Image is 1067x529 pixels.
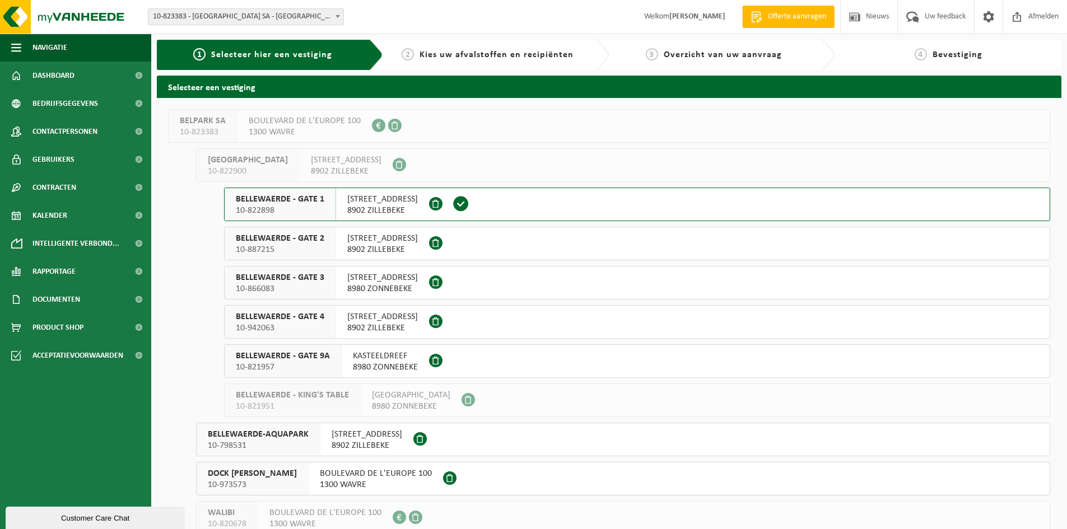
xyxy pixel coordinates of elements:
[32,285,80,313] span: Documenten
[353,350,418,362] span: KASTEELDREEF
[208,429,309,440] span: BELLEWAERDE-AQUAPARK
[320,479,432,490] span: 1300 WAVRE
[915,48,927,60] span: 4
[332,429,402,440] span: [STREET_ADDRESS]
[32,313,83,341] span: Product Shop
[224,227,1050,260] button: BELLEWAERDE - GATE 2 10-887215 [STREET_ADDRESS]8902 ZILLEBEKE
[148,9,343,25] span: 10-823383 - BELPARK SA - WAVRE
[224,305,1050,339] button: BELLEWAERDE - GATE 4 10-942063 [STREET_ADDRESS]8902 ZILLEBEKE
[32,230,119,258] span: Intelligente verbond...
[372,390,450,401] span: [GEOGRAPHIC_DATA]
[208,166,288,177] span: 10-822900
[236,233,324,244] span: BELLEWAERDE - GATE 2
[742,6,835,28] a: Offerte aanvragen
[669,12,725,21] strong: [PERSON_NAME]
[320,468,432,479] span: BOULEVARD DE L'EUROPE 100
[32,341,123,369] span: Acceptatievoorwaarden
[236,244,324,255] span: 10-887215
[236,205,324,216] span: 10-822898
[193,48,206,60] span: 1
[208,440,309,451] span: 10-798531
[347,194,418,205] span: [STREET_ADDRESS]
[32,34,67,62] span: Navigatie
[196,462,1050,495] button: DOCK [PERSON_NAME] 10-973573 BOULEVARD DE L'EUROPE 1001300 WAVRE
[236,272,324,283] span: BELLEWAERDE - GATE 3
[402,48,414,60] span: 2
[208,507,246,518] span: WALIBI
[208,155,288,166] span: [GEOGRAPHIC_DATA]
[311,155,381,166] span: [STREET_ADDRESS]
[157,76,1061,97] h2: Selecteer een vestiging
[32,202,67,230] span: Kalender
[347,233,418,244] span: [STREET_ADDRESS]
[208,479,297,490] span: 10-973573
[249,127,361,138] span: 1300 WAVRE
[32,90,98,118] span: Bedrijfsgegevens
[224,188,1050,221] button: BELLEWAERDE - GATE 1 10-822898 [STREET_ADDRESS]8902 ZILLEBEKE
[180,127,226,138] span: 10-823383
[224,344,1050,378] button: BELLEWAERDE - GATE 9A 10-821957 KASTEELDREEF8980 ZONNEBEKE
[196,423,1050,456] button: BELLEWAERDE-AQUAPARK 10-798531 [STREET_ADDRESS]8902 ZILLEBEKE
[347,272,418,283] span: [STREET_ADDRESS]
[236,401,349,412] span: 10-821951
[664,50,782,59] span: Overzicht van uw aanvraag
[236,350,330,362] span: BELLEWAERDE - GATE 9A
[32,146,74,174] span: Gebruikers
[372,401,450,412] span: 8980 ZONNEBEKE
[269,507,381,518] span: BOULEVARD DE L'EUROPE 100
[6,504,187,529] iframe: chat widget
[32,62,74,90] span: Dashboard
[148,8,344,25] span: 10-823383 - BELPARK SA - WAVRE
[347,322,418,334] span: 8902 ZILLEBEKE
[347,244,418,255] span: 8902 ZILLEBEKE
[646,48,658,60] span: 3
[211,50,332,59] span: Selecteer hier een vestiging
[249,115,361,127] span: BOULEVARD DE L'EUROPE 100
[180,115,226,127] span: BELPARK SA
[236,194,324,205] span: BELLEWAERDE - GATE 1
[236,311,324,322] span: BELLEWAERDE - GATE 4
[347,311,418,322] span: [STREET_ADDRESS]
[347,283,418,294] span: 8980 ZONNEBEKE
[311,166,381,177] span: 8902 ZILLEBEKE
[420,50,574,59] span: Kies uw afvalstoffen en recipiënten
[236,283,324,294] span: 10-866083
[32,174,76,202] span: Contracten
[224,266,1050,299] button: BELLEWAERDE - GATE 3 10-866083 [STREET_ADDRESS]8980 ZONNEBEKE
[236,322,324,334] span: 10-942063
[236,390,349,401] span: BELLEWAERDE - KING'S TABLE
[236,362,330,373] span: 10-821957
[933,50,982,59] span: Bevestiging
[347,205,418,216] span: 8902 ZILLEBEKE
[765,11,829,22] span: Offerte aanvragen
[32,258,76,285] span: Rapportage
[353,362,418,373] span: 8980 ZONNEBEKE
[332,440,402,451] span: 8902 ZILLEBEKE
[32,118,97,146] span: Contactpersonen
[208,468,297,479] span: DOCK [PERSON_NAME]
